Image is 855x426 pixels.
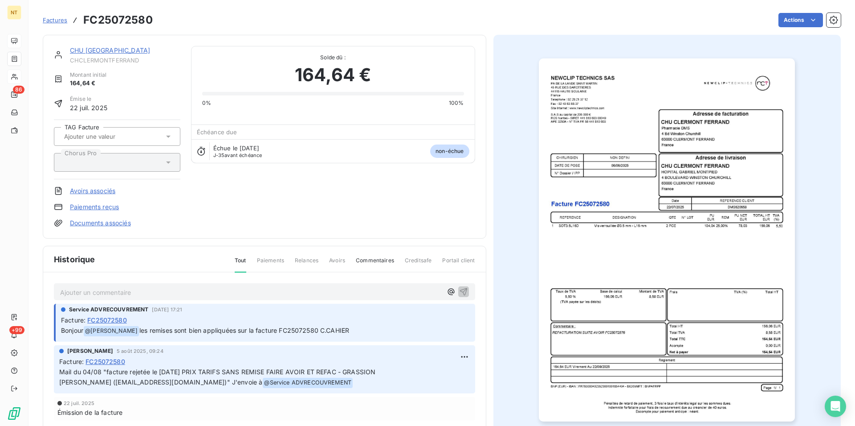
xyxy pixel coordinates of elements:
div: Open Intercom Messenger [825,396,846,417]
button: Actions [778,13,823,27]
span: 22 juil. 2025 [64,401,94,406]
span: [PERSON_NAME] ([EMAIL_ADDRESS][DOMAIN_NAME])" J'envoie à [59,378,262,386]
span: Facture : [59,357,84,366]
span: Facture : [61,315,85,325]
span: Relances [295,256,318,272]
span: Émise le [70,95,107,103]
span: @ [PERSON_NAME] [84,326,139,336]
span: 22 juil. 2025 [70,103,107,112]
span: Émission de la facture [57,408,122,417]
a: Avoirs associés [70,186,115,195]
span: 100% [449,99,464,107]
a: Factures [43,16,67,25]
span: Montant initial [70,71,106,79]
span: Commentaires [356,256,394,272]
span: +99 [9,326,24,334]
span: FC25072580 [87,315,127,325]
span: Historique [54,253,95,265]
span: Échue le [DATE] [213,145,259,152]
img: Logo LeanPay [7,406,21,421]
span: Bonjour [61,327,83,334]
span: 86 [13,86,24,94]
a: Documents associés [70,219,131,227]
span: J-35 [213,152,225,158]
span: @ Service ADVRECOUVREMENT [263,378,353,388]
span: non-échue [430,145,469,158]
span: Factures [43,17,67,24]
img: invoice_thumbnail [539,58,795,422]
span: 0% [202,99,211,107]
span: Creditsafe [405,256,432,272]
span: [DATE] 17:21 [152,307,182,312]
span: CHCLERMONTFERRAND [70,57,180,64]
span: les remises sont bien appliquées sur la facture FC25072580 C.CAHIER [139,327,349,334]
a: CHU [GEOGRAPHIC_DATA] [70,46,150,54]
span: FC25072580 [85,357,125,366]
span: Service ADVRECOUVREMENT [69,306,148,314]
h3: FC25072580 [83,12,153,28]
span: Solde dû : [202,54,464,62]
a: 86 [7,87,21,102]
span: 164,64 € [295,62,371,88]
span: 164,64 € [70,79,106,88]
span: Portail client [442,256,475,272]
a: Paiements reçus [70,203,119,211]
span: [PERSON_NAME] [67,347,113,355]
input: Ajouter une valeur [63,132,153,141]
span: Mail du 04/08 "facture rejetée le [DATE] PRIX TARIFS SANS REMISE FAIRE AVOIR ET REFAC - GRASSION [59,368,375,376]
span: Échéance due [197,128,237,136]
span: Tout [235,256,246,273]
span: Avoirs [329,256,345,272]
span: 5 août 2025, 09:24 [117,348,163,354]
span: Paiements [257,256,284,272]
span: avant échéance [213,153,262,158]
div: NT [7,5,21,20]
